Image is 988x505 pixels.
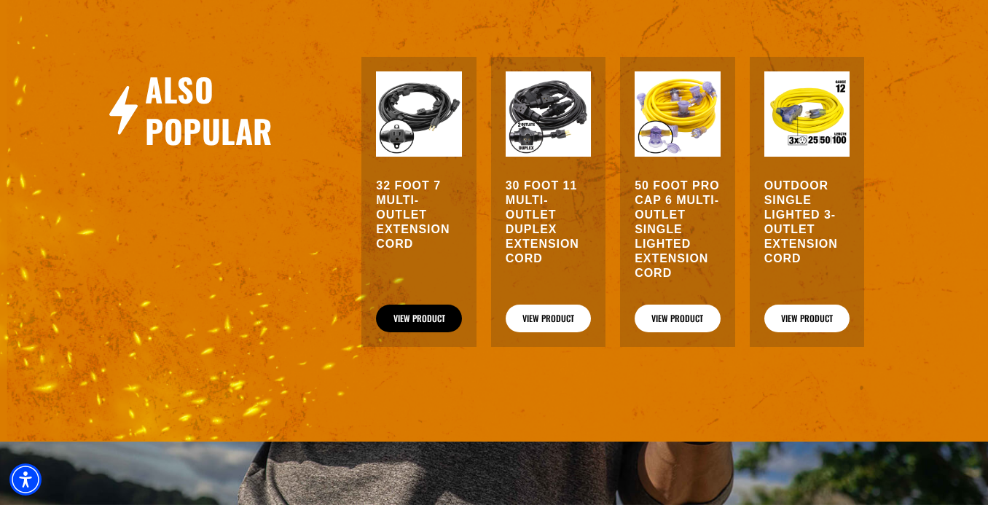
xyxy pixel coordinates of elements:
[635,305,720,332] a: View Product
[9,463,42,496] div: Accessibility Menu
[635,179,720,281] a: 50 Foot Pro Cap 6 Multi-Outlet Single Lighted Extension Cord
[764,179,850,266] a: Outdoor Single Lighted 3-Outlet Extension Cord
[376,179,461,251] a: 32 Foot 7 Multi-Outlet Extension Cord
[376,71,461,157] img: black
[635,71,720,157] img: yellow
[506,305,591,332] a: View Product
[764,71,850,157] img: Outdoor Single Lighted 3-Outlet Extension Cord
[506,179,591,266] a: 30 Foot 11 Multi-Outlet Duplex Extension Cord
[764,305,850,332] a: View Product
[376,305,461,332] a: View Product
[506,71,591,157] img: black
[145,68,310,152] h2: Also Popular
